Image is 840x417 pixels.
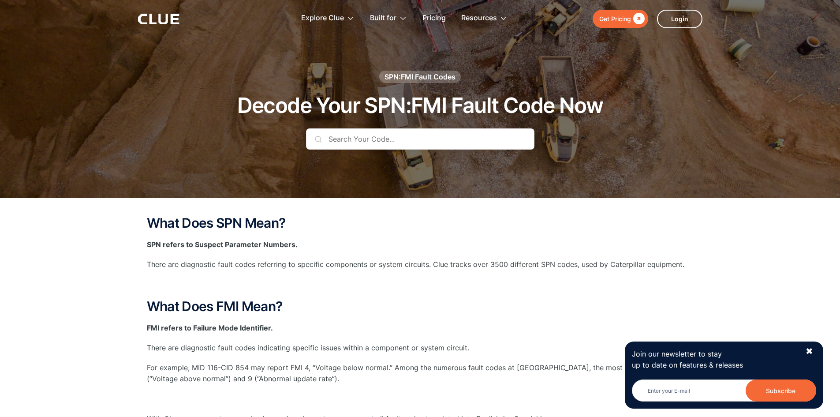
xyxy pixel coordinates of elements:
p: Join our newsletter to stay up to date on features & releases [632,349,798,371]
a: Pricing [422,4,446,32]
p: ‍ [147,394,694,405]
h2: What Does FMI Mean? [147,299,694,314]
a: Get Pricing [593,10,648,28]
div: Get Pricing [599,13,631,24]
p: There are diagnostic fault codes indicating specific issues within a component or system circuit. [147,342,694,353]
input: Search Your Code... [306,128,534,150]
input: Enter your E-mail [632,379,816,402]
strong: FMI refers to Failure Mode Identifier. [147,323,273,332]
h1: Decode Your SPN:FMI Fault Code Now [237,94,603,117]
p: For example, MID 116-CID 854 may report FMI 4, “Voltage below normal.” Among the numerous fault c... [147,362,694,384]
div: Resources [461,4,497,32]
div: Explore Clue [301,4,344,32]
a: Login [657,10,702,28]
h2: What Does SPN Mean? [147,216,694,230]
p: ‍ [147,279,694,290]
p: There are diagnostic fault codes referring to specific components or system circuits. Clue tracks... [147,259,694,270]
input: Subscribe [746,379,816,402]
div: Built for [370,4,396,32]
div:  [631,13,645,24]
div: SPN:FMI Fault Codes [385,72,455,82]
strong: SPN refers to Suspect Parameter Numbers. [147,240,298,249]
div: ✖ [806,346,813,357]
